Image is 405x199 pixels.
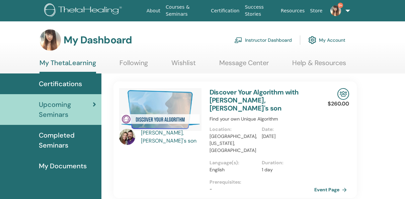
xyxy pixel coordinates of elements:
[141,129,203,145] a: [PERSON_NAME], [PERSON_NAME]'s son
[39,29,61,51] img: default.png
[219,59,269,72] a: Message Center
[144,5,163,17] a: About
[39,130,96,150] span: Completed Seminars
[210,116,315,123] p: Find your own Unique Algorithm
[330,5,341,16] img: default.png
[278,5,308,17] a: Resources
[39,161,87,171] span: My Documents
[39,59,96,73] a: My ThetaLearning
[314,185,349,195] a: Event Page
[262,159,310,166] p: Duration :
[308,34,316,46] img: cog.svg
[234,33,292,47] a: Instructor Dashboard
[210,179,315,186] p: Prerequisites :
[262,166,310,173] p: 1 day
[292,59,346,72] a: Help & Resources
[210,126,258,133] p: Location :
[119,88,201,131] img: Discover Your Algorithm
[163,1,208,20] a: Courses & Seminars
[119,129,135,145] img: default.jpg
[262,126,310,133] p: Date :
[338,3,343,8] span: 9+
[328,100,349,108] p: $260.00
[210,133,258,154] p: [GEOGRAPHIC_DATA], [US_STATE], [GEOGRAPHIC_DATA]
[39,79,82,89] span: Certifications
[44,3,124,18] img: logo.png
[210,186,315,193] p: -
[64,34,132,46] h3: My Dashboard
[337,88,349,100] img: In-Person Seminar
[210,88,299,113] a: Discover Your Algorithm with [PERSON_NAME], [PERSON_NAME]'s son
[210,159,258,166] p: Language(s) :
[210,166,258,173] p: English
[171,59,196,72] a: Wishlist
[242,1,278,20] a: Success Stories
[119,59,148,72] a: Following
[307,5,325,17] a: Store
[308,33,345,47] a: My Account
[262,133,310,140] p: [DATE]
[39,99,93,120] span: Upcoming Seminars
[234,37,242,43] img: chalkboard-teacher.svg
[208,5,242,17] a: Certification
